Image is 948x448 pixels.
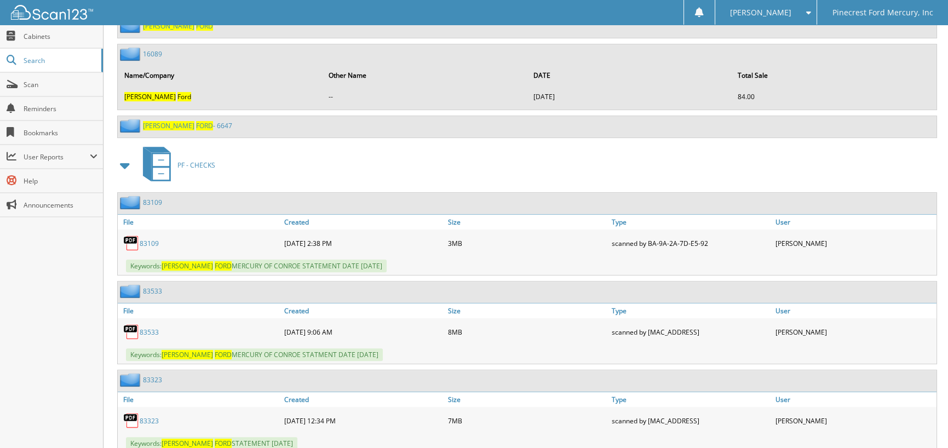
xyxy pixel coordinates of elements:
td: [DATE] [528,88,731,106]
span: Announcements [24,200,97,210]
img: folder2.png [120,196,143,209]
span: Keywords: MERCURY OF CONROE STATMENT DATE [DATE] [126,348,383,361]
span: [PERSON_NAME] [730,9,791,16]
div: scanned by [MAC_ADDRESS] [609,410,773,432]
a: PF - CHECKS [136,143,215,187]
div: [DATE] 12:34 PM [281,410,445,432]
a: 83533 [140,328,159,337]
td: 84.00 [732,88,935,106]
span: FORD [196,21,213,31]
th: Total Sale [732,64,935,87]
span: Bookmarks [24,128,97,137]
a: Size [445,215,609,229]
a: 83323 [143,375,162,384]
div: 3MB [445,232,609,254]
a: User [773,303,936,318]
a: 83109 [140,239,159,248]
div: [DATE] 2:38 PM [281,232,445,254]
a: File [118,392,281,407]
img: folder2.png [120,47,143,61]
span: FORD [215,350,232,359]
span: PF - CHECKS [177,160,215,170]
div: [DATE] 9:06 AM [281,321,445,343]
a: Type [609,215,773,229]
a: Created [281,392,445,407]
td: -- [323,88,526,106]
span: FORD [215,261,232,271]
a: 83323 [140,416,159,426]
iframe: Chat Widget [893,395,948,448]
div: [PERSON_NAME] [773,410,936,432]
span: FORD [196,121,213,130]
th: Name/Company [119,64,322,87]
a: User [773,392,936,407]
span: Help [24,176,97,186]
span: Ford [177,92,191,101]
span: Pinecrest Ford Mercury, Inc [832,9,933,16]
span: Scan [24,80,97,89]
th: Other Name [323,64,526,87]
a: 16089 [143,49,162,59]
img: PDF.png [123,324,140,340]
a: 83109 [143,198,162,207]
span: [PERSON_NAME] [124,92,176,101]
a: Created [281,303,445,318]
span: [PERSON_NAME] [143,121,194,130]
div: scanned by BA-9A-2A-7D-E5-92 [609,232,773,254]
a: Type [609,303,773,318]
span: FORD [215,439,232,448]
img: folder2.png [120,119,143,133]
img: folder2.png [120,284,143,298]
div: 8MB [445,321,609,343]
img: scan123-logo-white.svg [11,5,93,20]
a: 83533 [143,286,162,296]
img: PDF.png [123,412,140,429]
a: Type [609,392,773,407]
span: Keywords: MERCURY OF CONROE STATEMENT DATE [DATE] [126,260,387,272]
img: folder2.png [120,19,143,33]
span: Search [24,56,96,65]
span: [PERSON_NAME] [143,21,194,31]
div: 7MB [445,410,609,432]
span: Cabinets [24,32,97,41]
span: User Reports [24,152,90,162]
th: DATE [528,64,731,87]
a: User [773,215,936,229]
span: [PERSON_NAME] [162,350,213,359]
div: [PERSON_NAME] [773,232,936,254]
a: Size [445,303,609,318]
a: Size [445,392,609,407]
img: PDF.png [123,235,140,251]
span: Reminders [24,104,97,113]
span: [PERSON_NAME] [162,261,213,271]
a: [PERSON_NAME] FORD [143,21,213,31]
a: [PERSON_NAME] FORD- 6647 [143,121,232,130]
a: File [118,303,281,318]
span: [PERSON_NAME] [162,439,213,448]
div: [PERSON_NAME] [773,321,936,343]
div: scanned by [MAC_ADDRESS] [609,321,773,343]
a: File [118,215,281,229]
img: folder2.png [120,373,143,387]
a: Created [281,215,445,229]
